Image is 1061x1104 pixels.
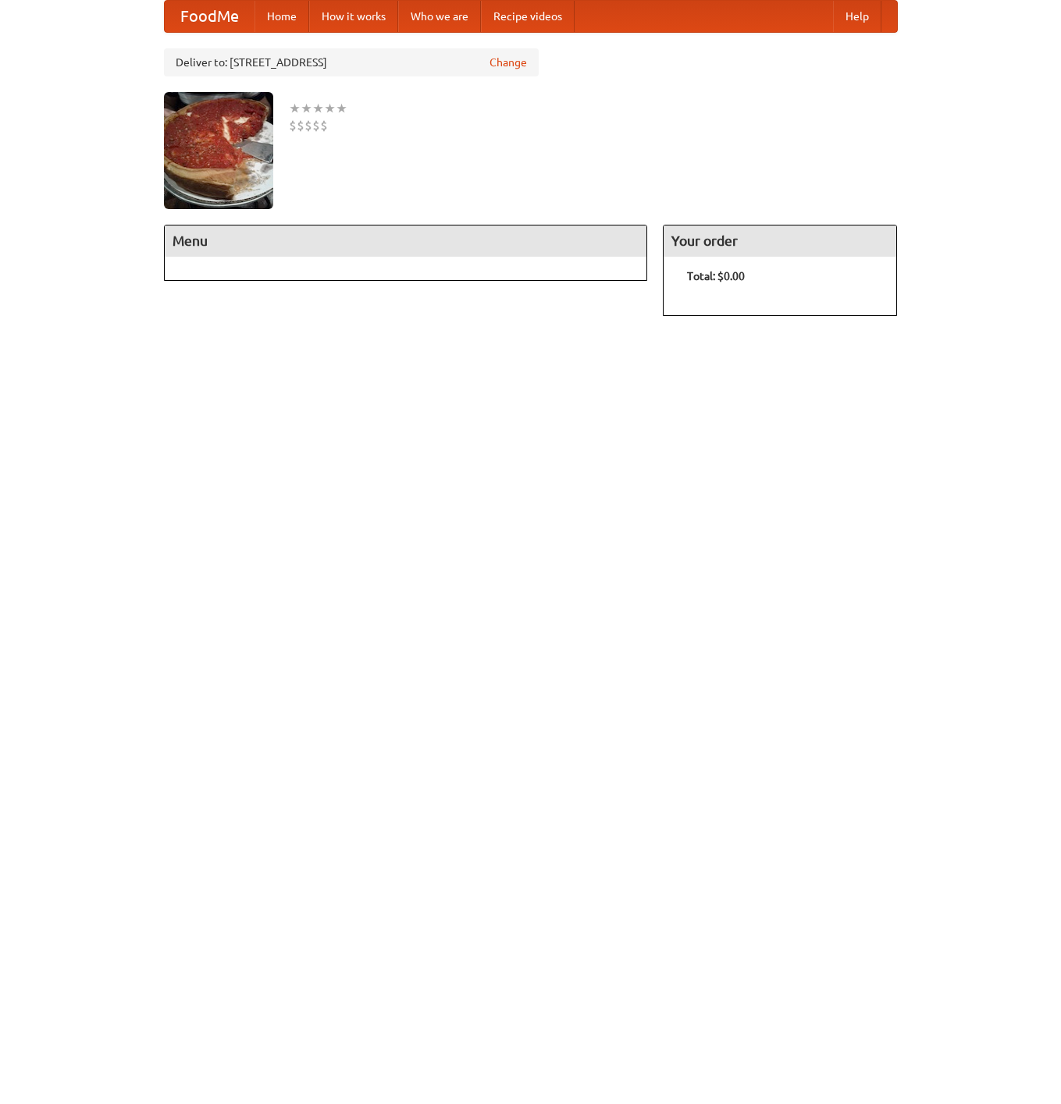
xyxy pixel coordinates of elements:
li: ★ [312,100,324,117]
li: ★ [301,100,312,117]
a: Who we are [398,1,481,32]
li: $ [304,117,312,134]
a: Change [490,55,527,70]
li: ★ [289,100,301,117]
li: $ [320,117,328,134]
li: $ [297,117,304,134]
li: ★ [336,100,347,117]
a: FoodMe [165,1,255,32]
b: Total: $0.00 [687,270,745,282]
a: Home [255,1,309,32]
h4: Menu [165,225,647,257]
li: $ [289,117,297,134]
a: Recipe videos [481,1,575,32]
div: Deliver to: [STREET_ADDRESS] [164,48,539,76]
a: Help [833,1,881,32]
li: $ [312,117,320,134]
h4: Your order [664,225,896,257]
a: How it works [309,1,398,32]
li: ★ [324,100,336,117]
img: angular.jpg [164,92,273,209]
